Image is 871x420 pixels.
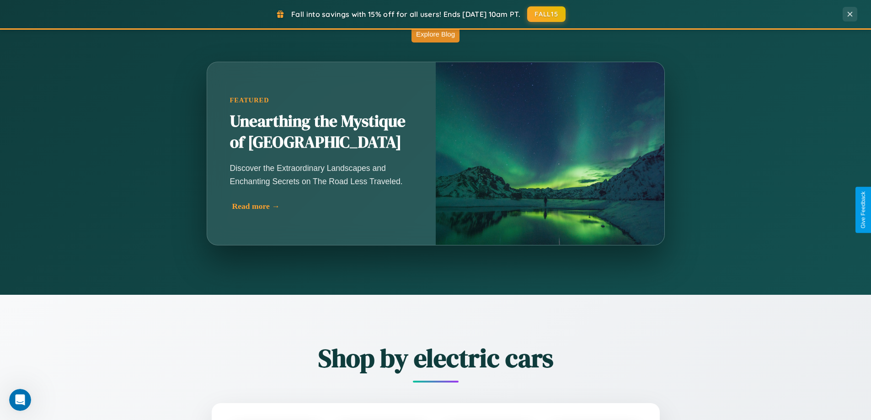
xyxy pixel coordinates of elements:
div: Read more → [232,202,415,211]
button: Explore Blog [411,26,460,43]
h2: Shop by electric cars [161,340,710,376]
iframe: Intercom live chat [9,389,31,411]
span: Fall into savings with 15% off for all users! Ends [DATE] 10am PT. [291,10,520,19]
div: Give Feedback [860,191,866,229]
button: FALL15 [527,6,566,22]
div: Featured [230,96,413,104]
h2: Unearthing the Mystique of [GEOGRAPHIC_DATA] [230,111,413,153]
p: Discover the Extraordinary Landscapes and Enchanting Secrets on The Road Less Traveled. [230,162,413,187]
